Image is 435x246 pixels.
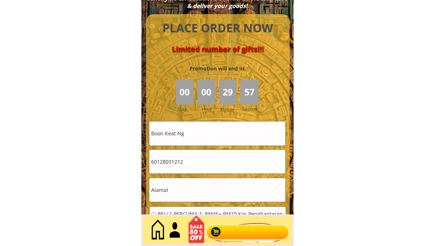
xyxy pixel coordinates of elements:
input: Alamat [149,178,285,202]
h3: Day [178,106,196,112]
h4: PLACE ORDER NOW [154,20,281,36]
span: BELI 1 PERCUMA 1: RM45+ RM10 Kos Penghantaran [158,212,284,217]
input: Nama [149,122,285,145]
h4: Limited number of gifts!!! [154,45,281,53]
h3: Hour [202,106,217,112]
input: Telefon [149,150,285,173]
h3: Minute [220,106,236,113]
h3: Promotion will end in: [177,65,258,73]
h3: Second [242,106,260,112]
